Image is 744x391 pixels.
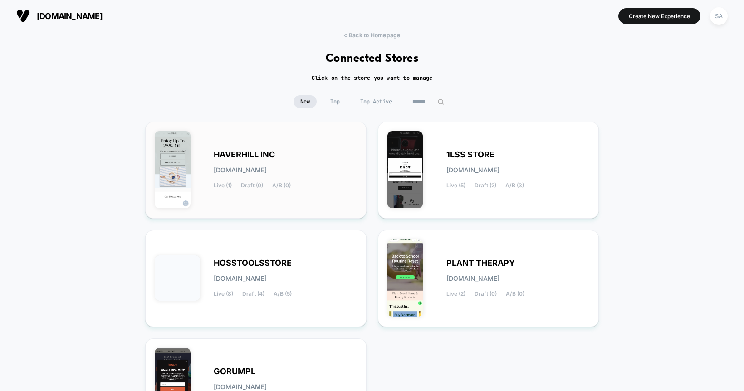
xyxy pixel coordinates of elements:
[155,131,191,208] img: HAVERHILL_INC
[155,255,200,301] img: HOSSTOOLSSTORE
[274,291,292,297] span: A/B (5)
[618,8,700,24] button: Create New Experience
[446,260,515,266] span: PLANT THERAPY
[446,182,465,189] span: Live (5)
[387,239,423,317] img: PLANT_THERAPY
[446,291,465,297] span: Live (2)
[475,182,496,189] span: Draft (2)
[16,9,30,23] img: Visually logo
[214,167,267,173] span: [DOMAIN_NAME]
[505,182,524,189] span: A/B (3)
[446,275,499,282] span: [DOMAIN_NAME]
[475,291,497,297] span: Draft (0)
[214,291,233,297] span: Live (8)
[506,291,524,297] span: A/B (0)
[294,95,317,108] span: New
[326,52,419,65] h1: Connected Stores
[707,7,730,25] button: SA
[242,291,264,297] span: Draft (4)
[214,275,267,282] span: [DOMAIN_NAME]
[710,7,728,25] div: SA
[446,167,499,173] span: [DOMAIN_NAME]
[353,95,399,108] span: Top Active
[312,74,433,82] h2: Click on the store you want to manage
[214,368,255,375] span: GORUMPL
[214,260,292,266] span: HOSSTOOLSSTORE
[343,32,400,39] span: < Back to Homepage
[323,95,347,108] span: Top
[214,384,267,390] span: [DOMAIN_NAME]
[214,152,275,158] span: HAVERHILL INC
[446,152,494,158] span: 1LSS STORE
[437,98,444,105] img: edit
[214,182,232,189] span: Live (1)
[387,131,423,208] img: 1LSS_STORE
[241,182,263,189] span: Draft (0)
[272,182,291,189] span: A/B (0)
[37,11,103,21] span: [DOMAIN_NAME]
[14,9,105,23] button: [DOMAIN_NAME]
